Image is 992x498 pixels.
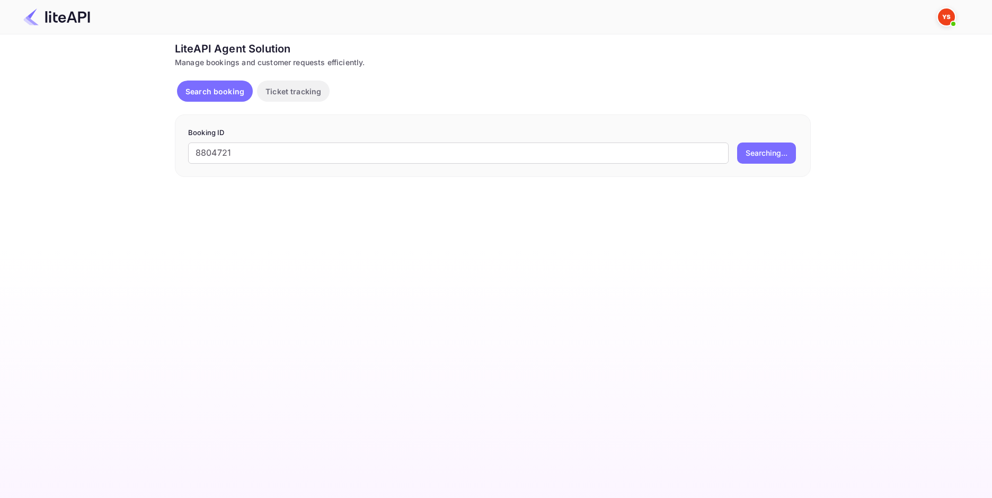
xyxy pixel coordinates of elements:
p: Ticket tracking [265,86,321,97]
button: Searching... [737,143,796,164]
p: Search booking [185,86,244,97]
div: Manage bookings and customer requests efficiently. [175,57,811,68]
p: Booking ID [188,128,798,138]
input: Enter Booking ID (e.g., 63782194) [188,143,729,164]
div: LiteAPI Agent Solution [175,41,811,57]
img: LiteAPI Logo [23,8,90,25]
img: Yandex Support [938,8,955,25]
